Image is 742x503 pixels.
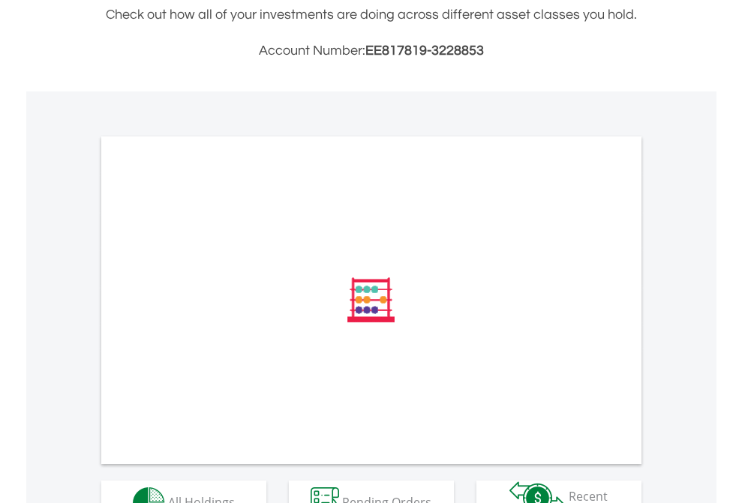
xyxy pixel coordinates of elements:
div: Check out how all of your investments are doing across different asset classes you hold. [101,4,641,61]
span: EE817819-3228853 [365,43,484,58]
h3: Account Number: [101,40,641,61]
